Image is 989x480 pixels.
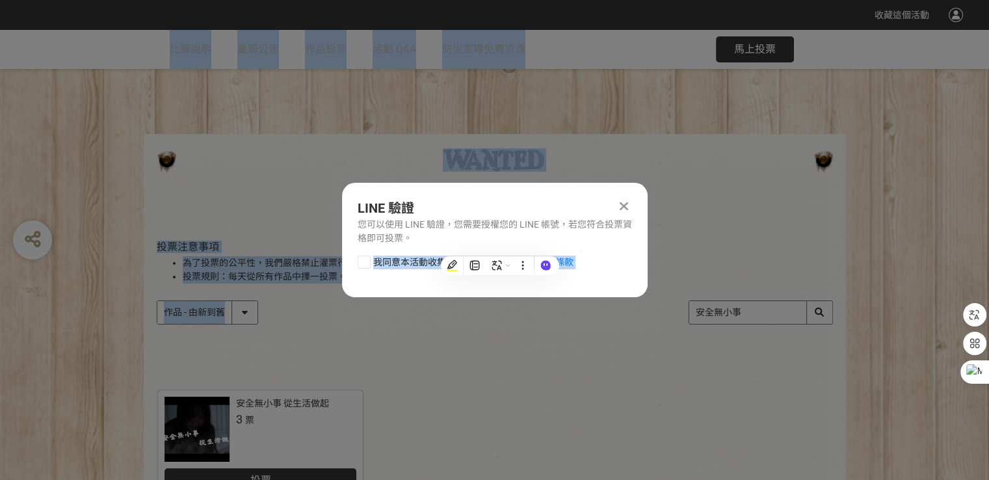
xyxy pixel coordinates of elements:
[237,43,279,55] span: 最新公告
[245,415,254,425] span: 票
[716,36,794,62] button: 馬上投票
[442,43,525,55] span: 防火宣導免費資源
[734,43,776,55] span: 馬上投票
[358,218,632,245] div: 您可以使用 LINE 驗證，您需要授權您的 LINE 帳號，若您符合投票資格即可投票。
[373,256,574,269] span: 我同意本活動收集我的個人資訊，請參見
[236,412,243,426] span: 3
[373,30,416,69] a: 活動 Q&A
[236,397,329,410] div: 安全無小事 從生活做起
[157,222,833,237] h1: 投票列表
[237,30,279,69] a: 最新公告
[689,301,832,324] input: 搜尋作品
[442,30,525,69] a: 防火宣導免費資源
[305,43,347,55] span: 作品投票
[170,43,211,55] span: 比賽說明
[373,43,416,55] span: 活動 Q&A
[183,256,833,270] li: 為了投票的公平性，我們嚴格禁止灌票行為，所有投票者皆需經過 LINE 登入認證。
[157,241,219,253] span: 投票注意事項
[875,10,929,20] span: 收藏這個活動
[305,30,347,69] a: 作品投票
[170,30,211,69] a: 比賽說明
[358,198,632,218] div: LINE 驗證
[183,270,833,284] li: 投票規則：每天從所有作品中擇一投票。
